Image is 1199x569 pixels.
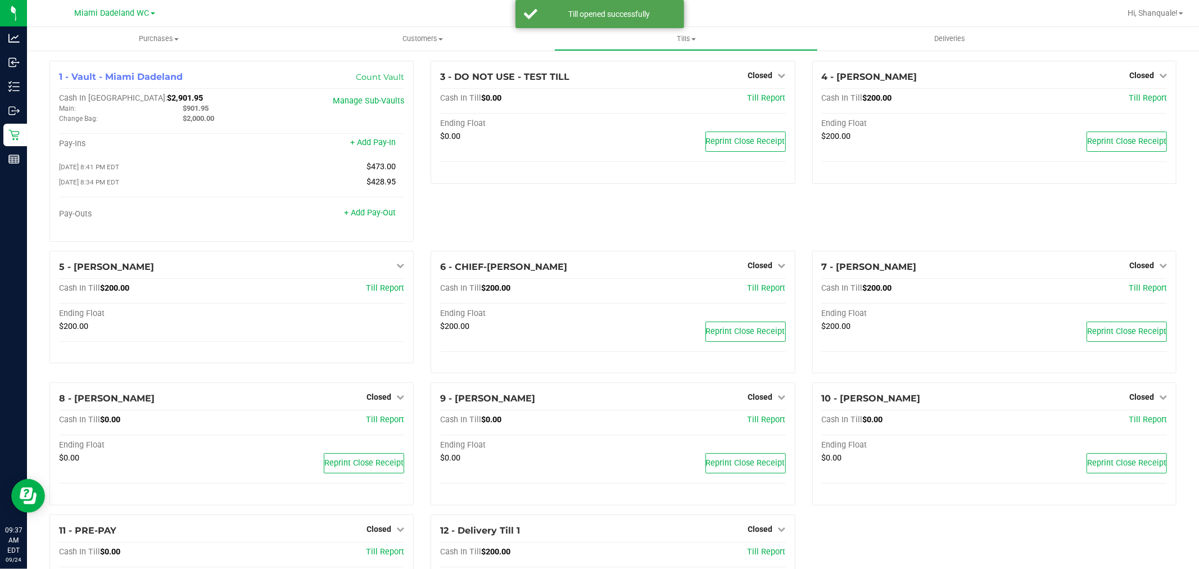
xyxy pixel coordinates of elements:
span: Cash In Till [440,415,481,425]
div: Ending Float [440,309,613,319]
a: Till Report [748,415,786,425]
span: Hi, Shanquale! [1128,8,1178,17]
div: Ending Float [59,440,232,450]
span: Cash In Till [59,547,100,557]
span: Closed [1129,71,1154,80]
div: Pay-Ins [59,139,232,149]
span: $200.00 [481,283,510,293]
inline-svg: Inventory [8,81,20,92]
span: $200.00 [863,93,892,103]
span: $2,000.00 [183,114,214,123]
span: Till Report [366,415,404,425]
span: Change Bag: [59,115,98,123]
button: Reprint Close Receipt [1087,322,1167,342]
span: Cash In Till [59,415,100,425]
span: Reprint Close Receipt [324,458,404,468]
a: Customers [291,27,554,51]
span: $0.00 [822,453,842,463]
inline-svg: Reports [8,153,20,165]
p: 09:37 AM EDT [5,525,22,556]
span: $200.00 [822,322,851,331]
span: 3 - DO NOT USE - TEST TILL [440,71,569,82]
span: Till Report [748,283,786,293]
a: Purchases [27,27,291,51]
iframe: Resource center [11,479,45,513]
div: Ending Float [822,440,994,450]
span: 9 - [PERSON_NAME] [440,393,535,404]
a: Till Report [1129,93,1167,103]
span: Reprint Close Receipt [1087,327,1166,336]
a: Till Report [748,93,786,103]
a: Till Report [366,547,404,557]
span: Closed [748,392,773,401]
span: Till Report [1129,283,1167,293]
span: Cash In Till [822,283,863,293]
div: Ending Float [440,119,613,129]
div: Ending Float [440,440,613,450]
button: Reprint Close Receipt [1087,132,1167,152]
span: Closed [367,525,391,534]
a: Till Report [748,547,786,557]
span: Closed [748,261,773,270]
span: Main: [59,105,76,112]
button: Reprint Close Receipt [705,322,786,342]
inline-svg: Inbound [8,57,20,68]
span: $0.00 [481,93,501,103]
span: $901.95 [183,104,209,112]
a: Till Report [366,283,404,293]
span: Cash In Till [440,283,481,293]
a: Manage Sub-Vaults [333,96,404,106]
span: Cash In Till [822,93,863,103]
button: Reprint Close Receipt [705,132,786,152]
button: Reprint Close Receipt [705,453,786,473]
span: Reprint Close Receipt [1087,137,1166,146]
span: $200.00 [863,283,892,293]
p: 09/24 [5,556,22,564]
span: 11 - PRE-PAY [59,525,116,536]
div: Ending Float [822,309,994,319]
span: $200.00 [481,547,510,557]
button: Reprint Close Receipt [324,453,404,473]
inline-svg: Analytics [8,33,20,44]
span: Cash In [GEOGRAPHIC_DATA]: [59,93,167,103]
span: $2,901.95 [167,93,203,103]
span: Closed [1129,392,1154,401]
span: 1 - Vault - Miami Dadeland [59,71,183,82]
span: Purchases [27,34,291,44]
div: Pay-Outs [59,209,232,219]
span: $200.00 [822,132,851,141]
span: Tills [555,34,817,44]
span: 8 - [PERSON_NAME] [59,393,155,404]
span: Closed [367,392,391,401]
span: Closed [748,525,773,534]
span: Cash In Till [822,415,863,425]
span: $0.00 [863,415,883,425]
span: Deliveries [919,34,980,44]
span: $0.00 [100,547,120,557]
inline-svg: Outbound [8,105,20,116]
div: Till opened successfully [544,8,676,20]
span: $200.00 [440,322,469,331]
span: Customers [291,34,554,44]
a: + Add Pay-Out [344,208,396,218]
span: $0.00 [440,453,460,463]
span: Closed [1129,261,1154,270]
span: $0.00 [440,132,460,141]
span: [DATE] 8:41 PM EDT [59,163,119,171]
span: Reprint Close Receipt [1087,458,1166,468]
div: Ending Float [59,309,232,319]
span: 12 - Delivery Till 1 [440,525,520,536]
span: $200.00 [100,283,129,293]
span: 7 - [PERSON_NAME] [822,261,917,272]
span: Reprint Close Receipt [706,327,785,336]
a: Till Report [1129,415,1167,425]
span: 4 - [PERSON_NAME] [822,71,917,82]
a: Tills [554,27,818,51]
